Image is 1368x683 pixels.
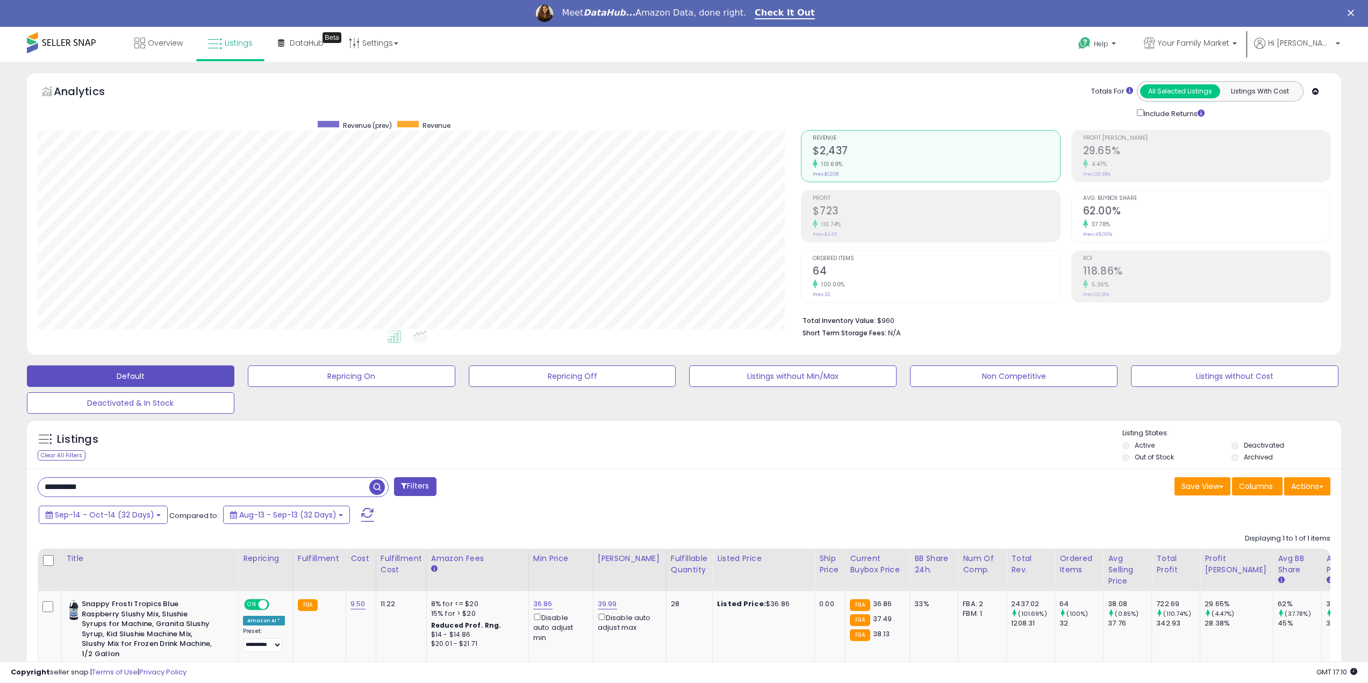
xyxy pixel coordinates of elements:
div: Tooltip anchor [323,32,341,43]
div: 33% [914,599,950,609]
div: Displaying 1 to 1 of 1 items [1245,534,1330,544]
div: 722.69 [1156,599,1200,609]
div: 342.93 [1156,619,1200,628]
span: Profit [PERSON_NAME] [1083,135,1330,141]
small: (100%) [1066,609,1088,618]
small: FBA [850,599,870,611]
div: Profit [PERSON_NAME] [1205,553,1269,576]
a: Terms of Use [92,667,138,677]
span: Help [1094,39,1108,48]
h2: 62.00% [1083,205,1330,219]
button: Listings without Min/Max [689,365,897,387]
button: Actions [1284,477,1330,495]
div: 32 [1059,619,1103,628]
div: Amazon Fees [431,553,524,564]
button: Repricing On [248,365,455,387]
a: Your Family Market [1136,27,1245,62]
b: Reduced Prof. Rng. [431,621,502,630]
small: Avg BB Share. [1278,576,1284,585]
div: $14 - $14.86 [431,630,520,639]
small: FBA [850,614,870,626]
div: Avg Selling Price [1108,553,1147,587]
span: 38.13 [873,629,890,639]
span: 2025-10-14 17:10 GMT [1316,667,1357,677]
div: seller snap | | [11,667,187,678]
span: 36.86 [873,599,892,609]
b: Short Term Storage Fees: [803,328,886,337]
small: FBA [850,629,870,641]
small: 4.47% [1088,160,1107,168]
b: Listed Price: [717,599,766,609]
small: 101.69% [818,160,843,168]
h5: Listings [57,432,98,447]
div: Repricing [243,553,289,564]
span: Sep-14 - Oct-14 (32 Days) [55,509,154,520]
label: Deactivated [1244,441,1284,450]
small: Avg Win Price. [1326,576,1333,585]
small: 37.78% [1088,220,1111,228]
button: Listings without Cost [1131,365,1338,387]
span: Revenue (prev) [343,121,392,130]
img: Profile image for Georgie [536,5,553,22]
b: Snappy Frosti Tropics Blue Raspberry Slushy Mix, Slushie Syrups for Machine, Granita Slushy Syrup... [82,599,212,662]
small: Prev: 28.38% [1083,171,1111,177]
div: Avg BB Share [1278,553,1317,576]
button: Save View [1174,477,1230,495]
button: Columns [1232,477,1283,495]
a: Listings [200,27,261,59]
h2: $723 [813,205,1059,219]
div: Close [1348,10,1358,16]
a: Overview [126,27,191,59]
div: 38.08 [1108,599,1151,609]
div: 28.38% [1205,619,1273,628]
small: (4.47%) [1212,609,1234,618]
img: 41X+wyYX8JL._SL40_.jpg [69,599,79,621]
div: Ship Price [819,553,841,576]
b: Total Inventory Value: [803,316,876,325]
a: Settings [341,27,406,59]
div: Fulfillable Quantity [671,553,708,576]
a: 36.86 [533,599,553,609]
div: Amazon AI * [243,616,285,626]
div: 1208.31 [1011,619,1055,628]
small: (110.74%) [1163,609,1191,618]
div: Disable auto adjust min [533,612,585,643]
div: Clear All Filters [38,450,85,461]
div: Avg Win Price [1326,553,1365,576]
small: Prev: 112.81% [1083,291,1109,298]
div: BB Share 24h. [914,553,954,576]
a: 39.99 [598,599,617,609]
small: Prev: 32 [813,291,830,298]
small: (101.69%) [1018,609,1047,618]
h2: $2,437 [813,145,1059,159]
button: Filters [394,477,436,496]
div: Disable auto adjust max [598,612,658,632]
small: Prev: $343 [813,231,837,238]
small: FBA [298,599,318,611]
small: Prev: 45.00% [1083,231,1112,238]
span: Revenue [422,121,450,130]
label: Out of Stock [1135,452,1174,462]
small: 100.00% [818,281,845,289]
small: (0.85%) [1115,609,1138,618]
span: Profit [813,196,1059,202]
span: ON [245,600,259,609]
div: 62% [1278,599,1321,609]
h2: 29.65% [1083,145,1330,159]
div: Totals For [1091,87,1133,97]
span: Compared to: [169,511,219,521]
div: 0.00 [819,599,837,609]
label: Active [1135,441,1155,450]
div: 64 [1059,599,1103,609]
div: Include Returns [1129,107,1217,119]
div: Total Profit [1156,553,1195,576]
div: FBM: 1 [963,609,998,619]
span: OFF [268,600,285,609]
span: Ordered Items [813,256,1059,262]
span: N/A [888,328,901,338]
div: Fulfillment Cost [381,553,422,576]
button: All Selected Listings [1140,84,1220,98]
span: ROI [1083,256,1330,262]
div: 28 [671,599,704,609]
div: FBA: 2 [963,599,998,609]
